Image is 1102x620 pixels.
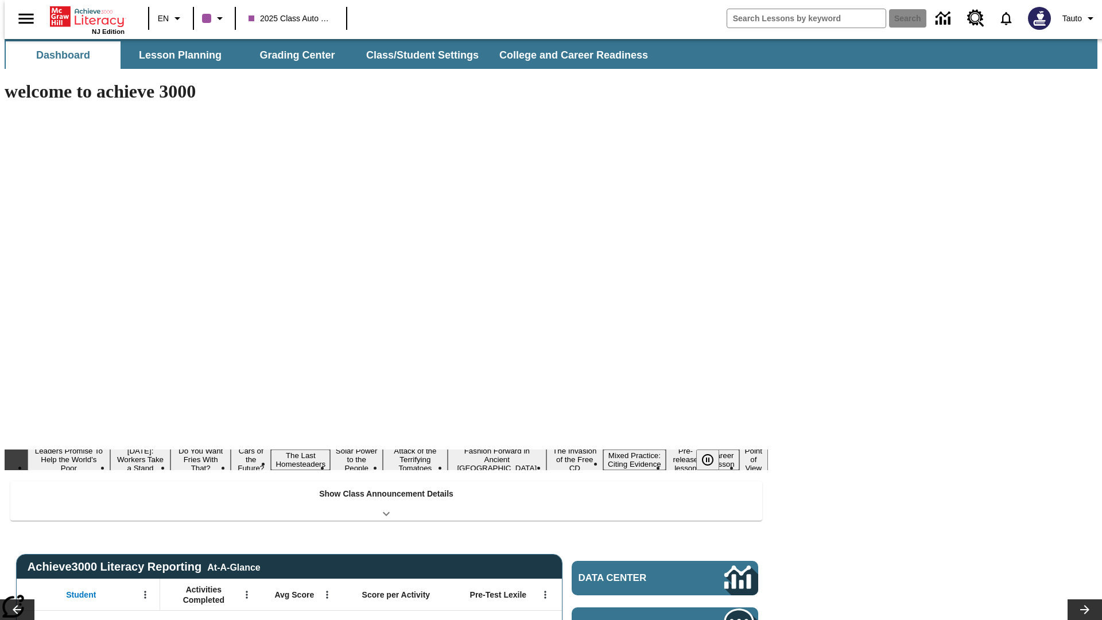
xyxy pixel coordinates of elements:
button: Slide 2 Labor Day: Workers Take a Stand [110,445,171,474]
img: Avatar [1028,7,1051,30]
a: Notifications [991,3,1021,33]
button: Class/Student Settings [357,41,488,69]
button: Pause [696,449,719,470]
button: Select a new avatar [1021,3,1058,33]
button: Slide 6 Solar Power to the People [330,445,383,474]
a: Data Center [572,561,758,595]
button: Language: EN, Select a language [153,8,189,29]
button: Slide 8 Fashion Forward in Ancient Rome [448,445,546,474]
button: Slide 4 Cars of the Future? [231,445,271,474]
button: Open Menu [238,586,255,603]
span: NJ Edition [92,28,125,35]
button: Open side menu [9,2,43,36]
a: Data Center [929,3,960,34]
button: Grading Center [240,41,355,69]
span: Score per Activity [362,590,430,600]
div: Show Class Announcement Details [10,481,762,521]
span: Avg Score [274,590,314,600]
a: Resource Center, Will open in new tab [960,3,991,34]
input: search field [727,9,886,28]
div: At-A-Glance [207,560,260,573]
div: SubNavbar [5,39,1097,69]
h1: welcome to achieve 3000 [5,81,768,102]
span: 2025 Class Auto Grade 13 [249,13,333,25]
button: Slide 10 Mixed Practice: Citing Evidence [603,449,666,470]
span: Student [66,590,96,600]
button: College and Career Readiness [490,41,657,69]
button: Slide 13 Point of View [739,445,768,474]
button: Slide 9 The Invasion of the Free CD [546,445,603,474]
button: Open Menu [137,586,154,603]
span: Tauto [1062,13,1082,25]
div: Pause [696,449,731,470]
div: SubNavbar [5,41,658,69]
span: Achieve3000 Literacy Reporting [28,560,261,573]
span: Data Center [579,572,686,584]
button: Open Menu [537,586,554,603]
button: Slide 3 Do You Want Fries With That? [170,445,231,474]
a: Home [50,5,125,28]
button: Profile/Settings [1058,8,1102,29]
button: Slide 11 Pre-release lesson [666,445,705,474]
button: Slide 1 Leaders Promise To Help the World's Poor [28,445,110,474]
button: Open Menu [319,586,336,603]
div: Home [50,4,125,35]
span: Activities Completed [166,584,242,605]
button: Class color is purple. Change class color [197,8,231,29]
button: Lesson carousel, Next [1068,599,1102,620]
button: Slide 5 The Last Homesteaders [271,449,330,470]
span: Pre-Test Lexile [470,590,527,600]
button: Lesson Planning [123,41,238,69]
button: Dashboard [6,41,121,69]
span: EN [158,13,169,25]
p: Show Class Announcement Details [319,488,453,500]
button: Slide 7 Attack of the Terrifying Tomatoes [383,445,447,474]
